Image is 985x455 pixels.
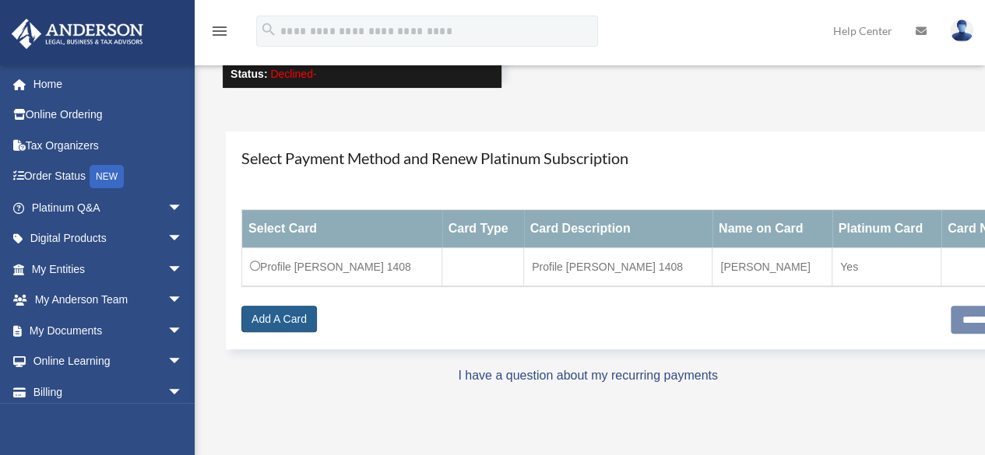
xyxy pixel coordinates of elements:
a: Order StatusNEW [11,161,206,193]
th: Card Type [442,210,524,248]
span: arrow_drop_down [167,192,199,224]
th: Select Card [242,210,442,248]
th: Name on Card [712,210,832,248]
i: menu [210,22,229,40]
a: Home [11,68,206,100]
span: Declined- [270,68,316,80]
a: My Documentsarrow_drop_down [11,315,206,346]
a: My Entitiesarrow_drop_down [11,254,206,285]
span: arrow_drop_down [167,285,199,317]
a: Billingarrow_drop_down [11,376,206,408]
span: arrow_drop_down [167,376,199,408]
a: Tax Organizers [11,130,206,161]
a: Platinum Q&Aarrow_drop_down [11,192,206,223]
div: NEW [90,165,124,188]
i: search [260,21,277,38]
a: menu [210,27,229,40]
img: Anderson Advisors Platinum Portal [7,19,148,49]
span: arrow_drop_down [167,223,199,255]
strong: Status: [230,68,267,80]
span: arrow_drop_down [167,346,199,378]
a: Online Ordering [11,100,206,131]
img: User Pic [950,19,973,42]
td: [PERSON_NAME] [712,248,832,287]
a: Add A Card [241,306,317,332]
th: Platinum Card [832,210,941,248]
span: arrow_drop_down [167,254,199,285]
td: Profile [PERSON_NAME] 1408 [242,248,442,287]
a: Online Learningarrow_drop_down [11,346,206,377]
td: Yes [832,248,941,287]
th: Card Description [524,210,712,248]
a: My Anderson Teamarrow_drop_down [11,285,206,316]
a: I have a question about my recurring payments [458,369,718,382]
a: Digital Productsarrow_drop_down [11,223,206,254]
td: Profile [PERSON_NAME] 1408 [524,248,712,287]
span: arrow_drop_down [167,315,199,347]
